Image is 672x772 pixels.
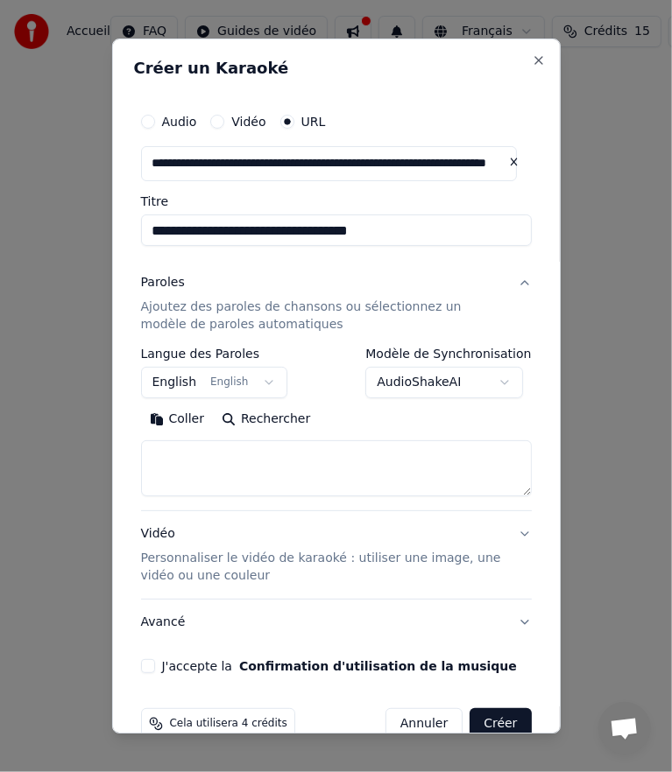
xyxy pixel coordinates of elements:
[301,116,326,128] label: URL
[470,708,531,740] button: Créer
[141,298,504,333] p: Ajoutez des paroles de chansons ou sélectionnez un modèle de paroles automatiques
[239,660,517,672] button: J'accepte la
[141,260,532,347] button: ParolesAjoutez des paroles de chansons ou sélectionnez un modèle de paroles automatiques
[162,660,517,672] label: J'accepte la
[162,116,197,128] label: Audio
[231,116,265,128] label: Vidéo
[386,708,463,740] button: Annuler
[141,405,214,433] button: Coller
[141,525,504,585] div: Vidéo
[170,717,287,731] span: Cela utilisera 4 crédits
[141,550,504,585] p: Personnaliser le vidéo de karaoké : utiliser une image, une vidéo ou une couleur
[141,274,185,291] div: Paroles
[141,600,532,645] button: Avancé
[141,347,288,360] label: Langue des Paroles
[141,347,532,510] div: ParolesAjoutez des paroles de chansons ou sélectionnez un modèle de paroles automatiques
[141,511,532,599] button: VidéoPersonnaliser le vidéo de karaoké : utiliser une image, une vidéo ou une couleur
[134,60,539,76] h2: Créer un Karaoké
[365,347,531,360] label: Modèle de Synchronisation
[141,195,532,207] label: Titre
[213,405,319,433] button: Rechercher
